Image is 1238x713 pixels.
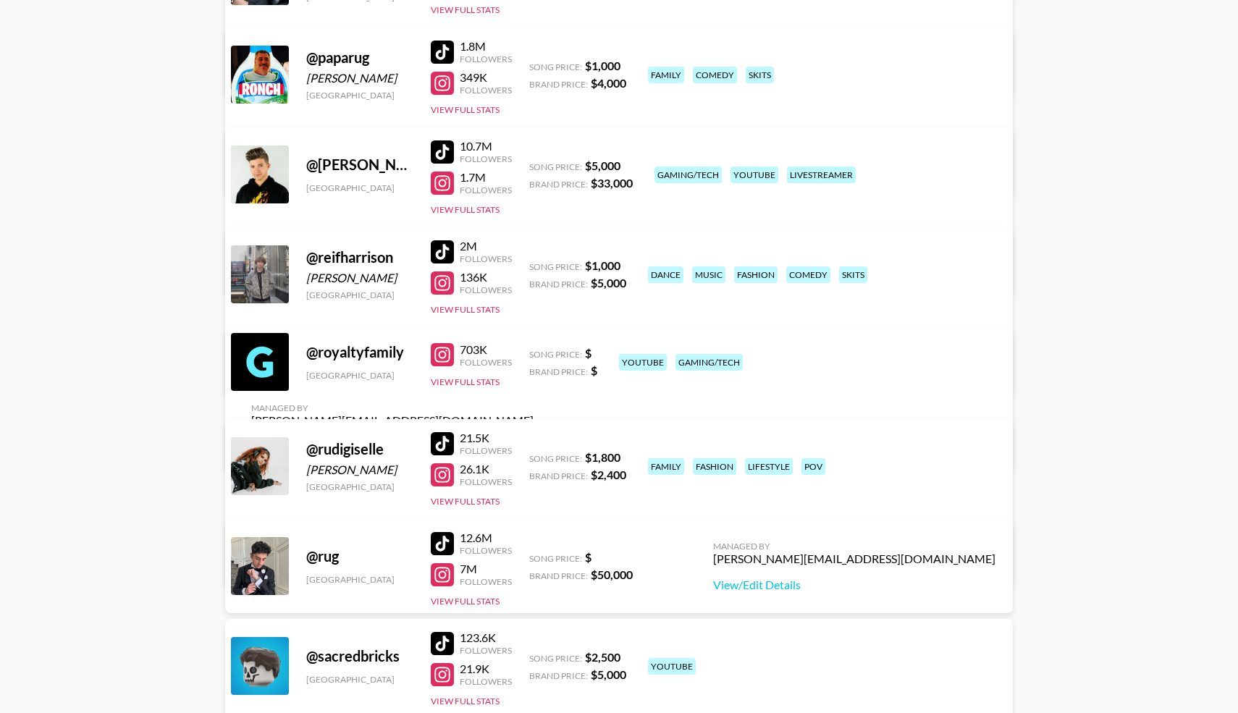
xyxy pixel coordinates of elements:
button: View Full Stats [431,4,500,15]
div: Followers [460,185,512,195]
div: livestreamer [787,166,856,183]
div: comedy [786,266,830,283]
div: 10.7M [460,139,512,153]
div: Followers [460,445,512,456]
span: Brand Price: [529,471,588,481]
div: Followers [460,645,512,656]
span: Brand Price: [529,570,588,581]
span: Brand Price: [529,79,588,90]
span: Song Price: [529,161,582,172]
div: Followers [460,357,512,368]
div: @ reifharrison [306,248,413,266]
div: 2M [460,239,512,253]
span: Song Price: [529,349,582,360]
div: Followers [460,85,512,96]
strong: $ 1,000 [585,59,620,72]
button: View Full Stats [431,304,500,315]
div: [GEOGRAPHIC_DATA] [306,290,413,300]
div: @ paparug [306,48,413,67]
div: Followers [460,676,512,687]
div: [PERSON_NAME] [306,71,413,85]
div: lifestyle [745,458,793,475]
strong: $ 33,000 [591,176,633,190]
div: dance [648,266,683,283]
div: fashion [693,458,736,475]
span: Brand Price: [529,670,588,681]
strong: $ 5,000 [585,159,620,172]
div: @ [PERSON_NAME] [306,156,413,174]
div: 7M [460,562,512,576]
span: Song Price: [529,653,582,664]
div: gaming/tech [654,166,722,183]
div: Followers [460,153,512,164]
span: Song Price: [529,553,582,564]
div: fashion [734,266,778,283]
div: comedy [693,67,737,83]
strong: $ 5,000 [591,276,626,290]
div: 1.8M [460,39,512,54]
div: [GEOGRAPHIC_DATA] [306,182,413,193]
span: Brand Price: [529,179,588,190]
div: [PERSON_NAME][EMAIL_ADDRESS][DOMAIN_NAME] [251,413,534,428]
div: Followers [460,284,512,295]
div: @ sacredbricks [306,647,413,665]
div: youtube [730,166,778,183]
div: @ royaltyfamily [306,343,413,361]
div: Followers [460,476,512,487]
button: View Full Stats [431,376,500,387]
a: View/Edit Details [713,578,995,592]
span: Song Price: [529,261,582,272]
div: [GEOGRAPHIC_DATA] [306,370,413,381]
button: View Full Stats [431,104,500,115]
div: [GEOGRAPHIC_DATA] [306,90,413,101]
div: 123.6K [460,630,512,645]
div: 703K [460,342,512,357]
div: skits [746,67,774,83]
div: [GEOGRAPHIC_DATA] [306,574,413,585]
div: Followers [460,545,512,556]
div: 12.6M [460,531,512,545]
div: family [648,458,684,475]
div: youtube [619,354,667,371]
div: 21.9K [460,662,512,676]
strong: $ 1,000 [585,258,620,272]
button: View Full Stats [431,496,500,507]
div: Managed By [251,402,534,413]
strong: $ 50,000 [591,568,633,581]
strong: $ [585,550,591,564]
strong: $ [591,363,597,377]
div: 21.5K [460,431,512,445]
span: Brand Price: [529,279,588,290]
div: skits [839,266,867,283]
div: [PERSON_NAME] [306,271,413,285]
div: @ rug [306,547,413,565]
strong: $ 1,800 [585,450,620,464]
div: Followers [460,576,512,587]
span: Brand Price: [529,366,588,377]
div: Followers [460,54,512,64]
button: View Full Stats [431,696,500,706]
div: [PERSON_NAME] [306,463,413,477]
strong: $ 4,000 [591,76,626,90]
div: family [648,67,684,83]
div: 349K [460,70,512,85]
div: [PERSON_NAME][EMAIL_ADDRESS][DOMAIN_NAME] [713,552,995,566]
span: Song Price: [529,453,582,464]
div: Managed By [713,541,995,552]
span: Song Price: [529,62,582,72]
div: Followers [460,253,512,264]
div: pov [801,458,825,475]
strong: $ 5,000 [591,667,626,681]
div: 136K [460,270,512,284]
strong: $ 2,500 [585,650,620,664]
div: 1.7M [460,170,512,185]
strong: $ [585,346,591,360]
div: gaming/tech [675,354,743,371]
div: [GEOGRAPHIC_DATA] [306,481,413,492]
strong: $ 2,400 [591,468,626,481]
div: music [692,266,725,283]
div: [GEOGRAPHIC_DATA] [306,674,413,685]
button: View Full Stats [431,596,500,607]
div: youtube [648,658,696,675]
div: 26.1K [460,462,512,476]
